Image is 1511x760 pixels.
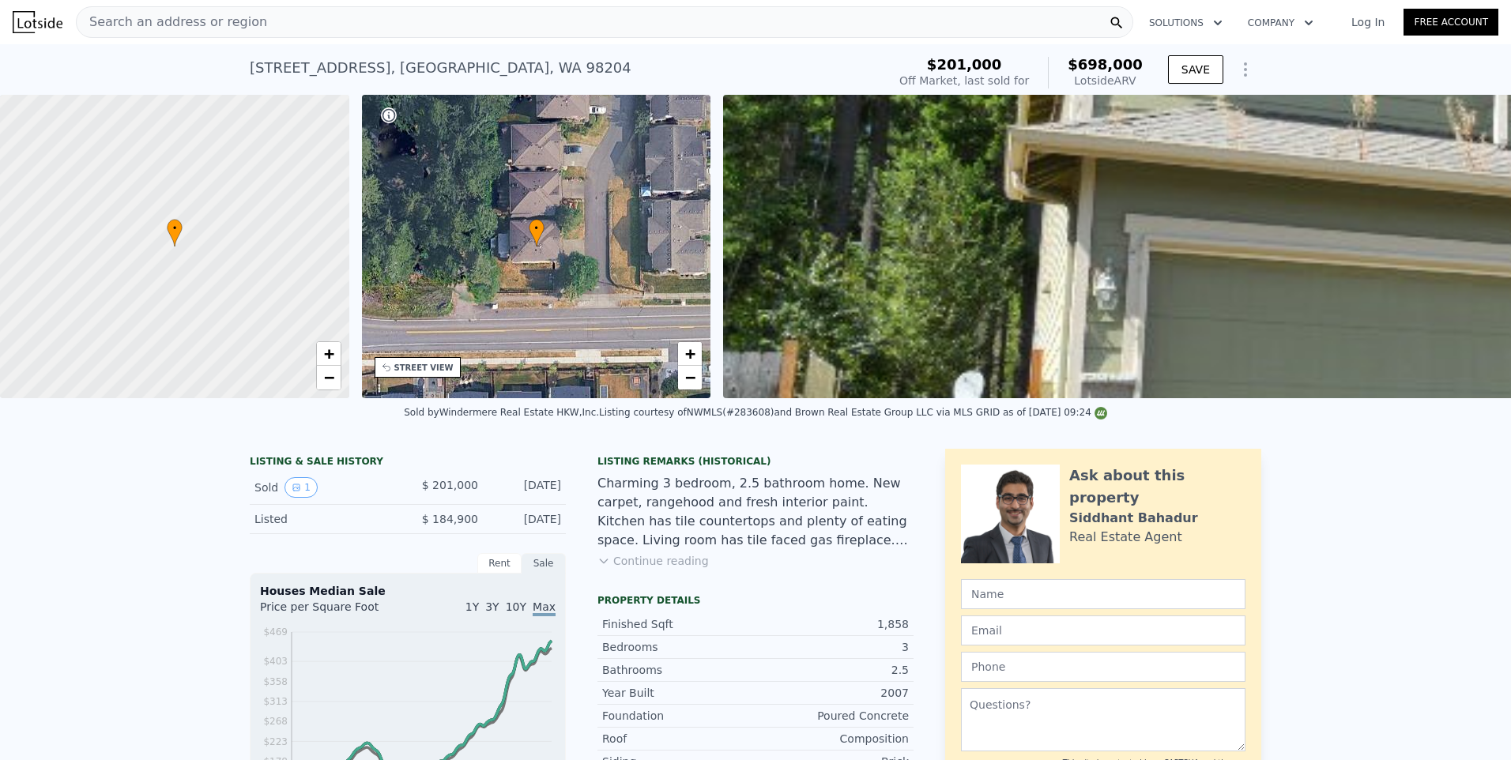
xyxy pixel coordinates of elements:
div: Off Market, last sold for [899,73,1029,88]
div: Composition [755,731,909,747]
div: LISTING & SALE HISTORY [250,455,566,471]
div: Bedrooms [602,639,755,655]
button: SAVE [1168,55,1223,84]
span: $ 201,000 [422,479,478,491]
div: Finished Sqft [602,616,755,632]
button: Company [1235,9,1326,37]
div: Year Built [602,685,755,701]
div: Charming 3 bedroom, 2.5 bathroom home. New carpet, rangehood and fresh interior paint. Kitchen ha... [597,474,914,550]
div: Price per Square Foot [260,599,408,624]
div: Sold by Windermere Real Estate HKW,Inc . [404,407,599,418]
tspan: $223 [263,736,288,747]
div: 2.5 [755,662,909,678]
span: 1Y [465,600,479,613]
tspan: $268 [263,716,288,727]
span: + [323,344,333,363]
div: [STREET_ADDRESS] , [GEOGRAPHIC_DATA] , WA 98204 [250,57,631,79]
img: NWMLS Logo [1095,407,1107,420]
div: Listed [254,511,395,527]
span: $201,000 [927,56,1002,73]
div: Poured Concrete [755,708,909,724]
div: • [167,219,183,246]
div: Sold [254,477,395,498]
tspan: $358 [263,676,288,687]
tspan: $313 [263,696,288,707]
div: Rent [477,553,522,574]
button: View historical data [284,477,318,498]
a: Zoom out [678,366,702,389]
div: 3 [755,639,909,655]
div: Siddhant Bahadur [1069,509,1198,528]
div: 2007 [755,685,909,701]
div: Listing courtesy of NWMLS (#283608) and Brown Real Estate Group LLC via MLS GRID as of [DATE] 09:24 [599,407,1107,418]
div: 1,858 [755,616,909,632]
span: + [685,344,695,363]
span: • [529,221,544,235]
tspan: $469 [263,626,288,638]
div: Foundation [602,708,755,724]
div: Bathrooms [602,662,755,678]
input: Name [961,579,1245,609]
div: Listing Remarks (Historical) [597,455,914,468]
span: 10Y [506,600,526,613]
button: Show Options [1230,54,1261,85]
span: $698,000 [1068,56,1143,73]
span: Max [533,600,556,616]
span: • [167,221,183,235]
a: Free Account [1404,9,1498,36]
a: Zoom in [317,342,341,366]
a: Log In [1332,14,1404,30]
a: Zoom out [317,366,341,389]
div: [DATE] [491,511,561,527]
span: − [323,367,333,387]
input: Phone [961,652,1245,682]
div: Real Estate Agent [1069,528,1182,547]
div: [DATE] [491,477,561,498]
div: Sale [522,553,566,574]
span: 3Y [485,600,499,613]
div: • [529,219,544,246]
button: Solutions [1136,9,1235,37]
div: Ask about this property [1069,465,1245,509]
span: − [685,367,695,387]
div: Property details [597,594,914,607]
div: Lotside ARV [1068,73,1143,88]
div: Houses Median Sale [260,583,556,599]
div: Roof [602,731,755,747]
tspan: $403 [263,656,288,667]
span: Search an address or region [77,13,267,32]
input: Email [961,615,1245,645]
img: Lotside [13,11,62,33]
span: $ 184,900 [422,513,478,525]
button: Continue reading [597,553,709,569]
div: STREET VIEW [394,362,454,374]
a: Zoom in [678,342,702,366]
